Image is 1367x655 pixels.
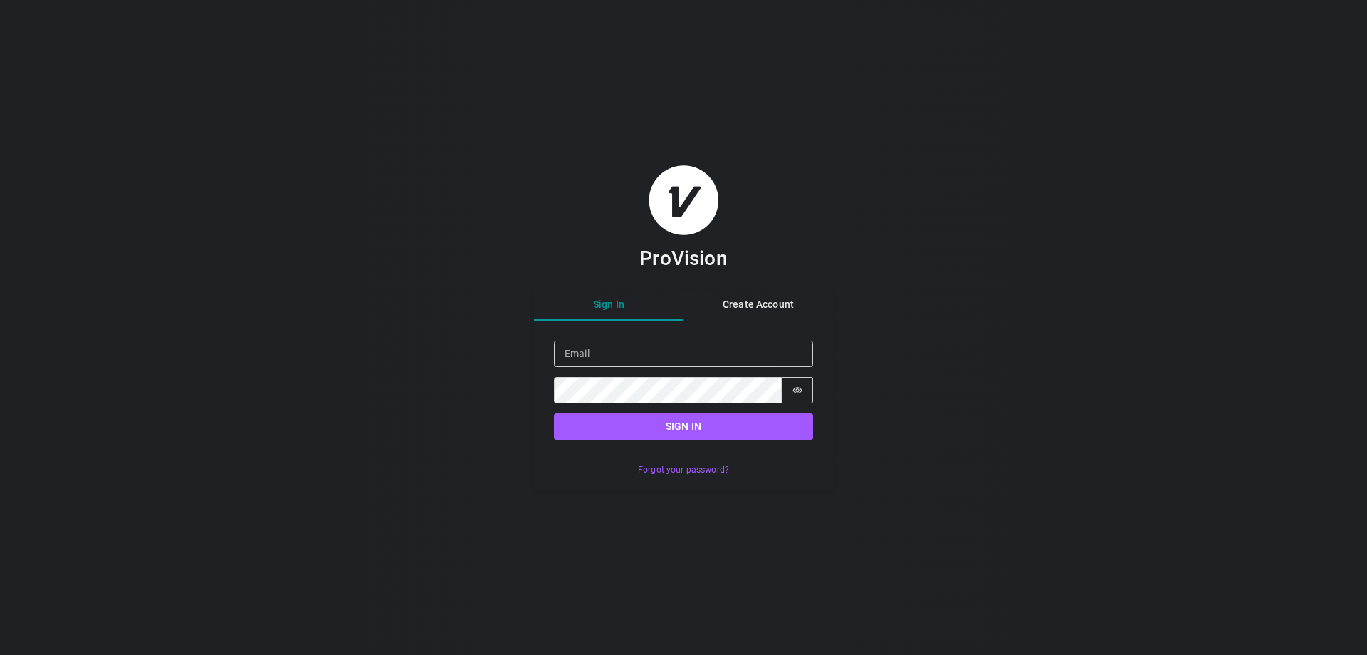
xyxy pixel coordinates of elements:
button: Sign In [534,289,683,321]
button: Sign in [554,413,813,440]
button: Show password [782,377,813,403]
button: Create Account [683,289,833,321]
button: Forgot your password? [630,460,736,480]
h3: ProVision [639,246,727,271]
input: Email [554,341,813,367]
